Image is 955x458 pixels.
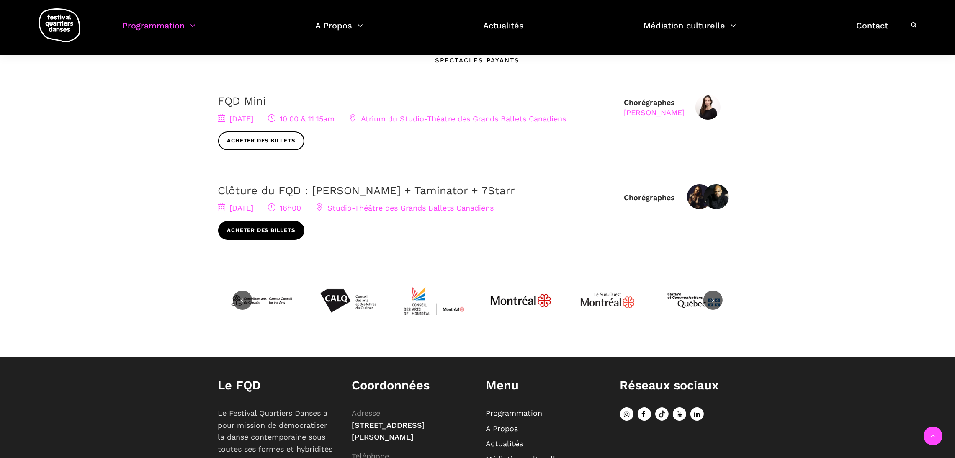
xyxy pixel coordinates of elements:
a: Actualités [486,439,523,448]
a: Programmation [122,18,196,43]
img: Logo_Mtl_Le_Sud-Ouest.svg_ [576,269,639,332]
a: A Propos [316,18,363,43]
span: 16h00 [268,203,301,212]
img: CAC_BW_black_f [230,269,293,332]
img: mccq-3-3 [662,269,725,332]
div: Spectacles Payants [435,55,520,65]
img: JPGnr_b [489,269,552,332]
img: alexandra_01 [695,95,721,120]
a: Contact [856,18,888,43]
a: Clôture du FQD : [PERSON_NAME] + Taminator + 7Starr [218,184,515,197]
span: [STREET_ADDRESS][PERSON_NAME] [352,421,425,442]
h1: Le FQD [218,378,335,393]
span: Adresse [352,409,381,417]
a: Actualités [483,18,524,43]
span: [DATE] [218,114,254,123]
span: 10:00 & 11:15am [268,114,335,123]
a: FQD Mini [218,95,266,107]
a: Acheter des billets [218,131,304,150]
img: Calq_noir [317,269,379,332]
h1: Réseaux sociaux [620,378,737,393]
span: [DATE] [218,203,254,212]
a: Acheter des billets [218,221,304,240]
img: Valerie T Chartier [687,184,712,209]
a: A Propos [486,424,518,433]
h1: Menu [486,378,603,393]
div: Chorégraphes [624,98,685,117]
img: logo-fqd-med [39,8,80,42]
span: Atrium du Studio-Théatre des Grands Ballets Canadiens [350,114,566,123]
div: Chorégraphes [624,193,675,202]
img: CMYK_Logo_CAMMontreal [403,269,466,332]
h1: Coordonnées [352,378,469,393]
span: Studio-Théâtre des Grands Ballets Canadiens [316,203,494,212]
a: Programmation [486,409,543,417]
img: 7starr [704,184,729,209]
div: [PERSON_NAME] [624,108,685,117]
a: Médiation culturelle [644,18,736,43]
